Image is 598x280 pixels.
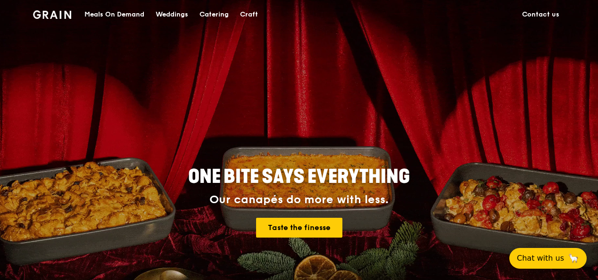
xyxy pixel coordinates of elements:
div: Catering [199,0,229,29]
span: Chat with us [517,253,564,264]
span: 🦙 [568,253,579,264]
div: Our canapés do more with less. [129,193,469,206]
a: Catering [194,0,234,29]
div: Craft [240,0,258,29]
span: ONE BITE SAYS EVERYTHING [188,165,410,188]
img: Grain [33,10,71,19]
button: Chat with us🦙 [509,248,587,269]
div: Meals On Demand [84,0,144,29]
div: Weddings [156,0,188,29]
a: Taste the finesse [256,218,342,238]
a: Weddings [150,0,194,29]
a: Craft [234,0,264,29]
a: Contact us [516,0,565,29]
